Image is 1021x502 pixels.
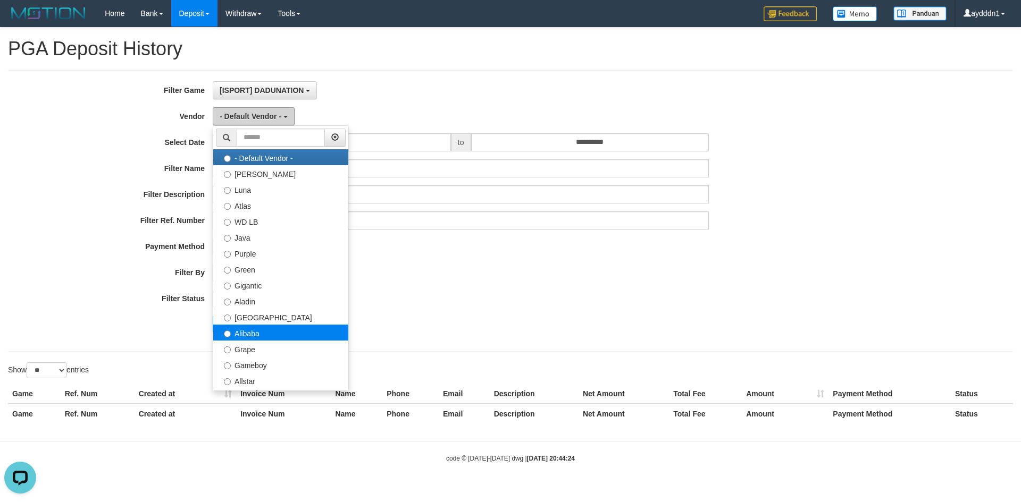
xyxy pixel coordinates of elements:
span: [ISPORT] DADUNATION [220,86,304,95]
input: [GEOGRAPHIC_DATA] [224,314,231,321]
th: Name [331,404,382,423]
th: Net Amount [579,384,669,404]
input: Atlas [224,203,231,210]
label: Grape [213,341,348,356]
strong: [DATE] 20:44:24 [527,455,575,462]
label: [PERSON_NAME] [213,165,348,181]
label: Allstar [213,372,348,388]
input: Gameboy [224,362,231,369]
label: Gigantic [213,277,348,293]
span: to [451,133,471,151]
input: Alibaba [224,330,231,337]
th: Game [8,404,61,423]
th: Total Fee [669,404,742,423]
span: - Default Vendor - [220,112,281,121]
label: Alibaba [213,325,348,341]
h1: PGA Deposit History [8,38,1013,59]
input: Purple [224,251,231,258]
th: Invoice Num [236,404,331,423]
th: Payment Method [828,404,951,423]
label: Show entries [8,362,89,378]
th: Name [331,384,382,404]
th: Total Fee [669,384,742,404]
label: Purple [213,245,348,261]
th: Email [439,384,490,404]
input: [PERSON_NAME] [224,171,231,178]
label: Xtr [213,388,348,404]
input: WD LB [224,219,231,226]
label: Luna [213,181,348,197]
input: Gigantic [224,283,231,290]
select: Showentries [27,362,66,378]
th: Description [490,404,579,423]
th: Game [8,384,61,404]
th: Amount [742,384,828,404]
th: Phone [382,384,439,404]
img: MOTION_logo.png [8,5,89,21]
label: Atlas [213,197,348,213]
th: Status [951,404,1013,423]
label: [GEOGRAPHIC_DATA] [213,309,348,325]
img: panduan.png [893,6,947,21]
th: Amount [742,404,828,423]
img: Button%20Memo.svg [833,6,877,21]
input: Green [224,267,231,274]
label: Aladin [213,293,348,309]
th: Created at [135,384,236,404]
th: Status [951,384,1013,404]
img: Feedback.jpg [764,6,817,21]
label: WD LB [213,213,348,229]
th: Invoice Num [236,384,331,404]
label: - Default Vendor - [213,149,348,165]
button: Open LiveChat chat widget [4,4,36,36]
label: Green [213,261,348,277]
input: Luna [224,187,231,194]
input: Java [224,235,231,242]
input: Aladin [224,299,231,305]
button: - Default Vendor - [213,107,295,125]
th: Payment Method [828,384,951,404]
input: Allstar [224,378,231,385]
th: Created at [135,404,236,423]
label: Gameboy [213,356,348,372]
th: Description [490,384,579,404]
th: Phone [382,404,439,423]
th: Net Amount [579,404,669,423]
th: Ref. Num [61,404,135,423]
input: - Default Vendor - [224,155,231,162]
th: Email [439,404,490,423]
input: Grape [224,346,231,353]
button: [ISPORT] DADUNATION [213,81,317,99]
small: code © [DATE]-[DATE] dwg | [446,455,575,462]
th: Ref. Num [61,384,135,404]
label: Java [213,229,348,245]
